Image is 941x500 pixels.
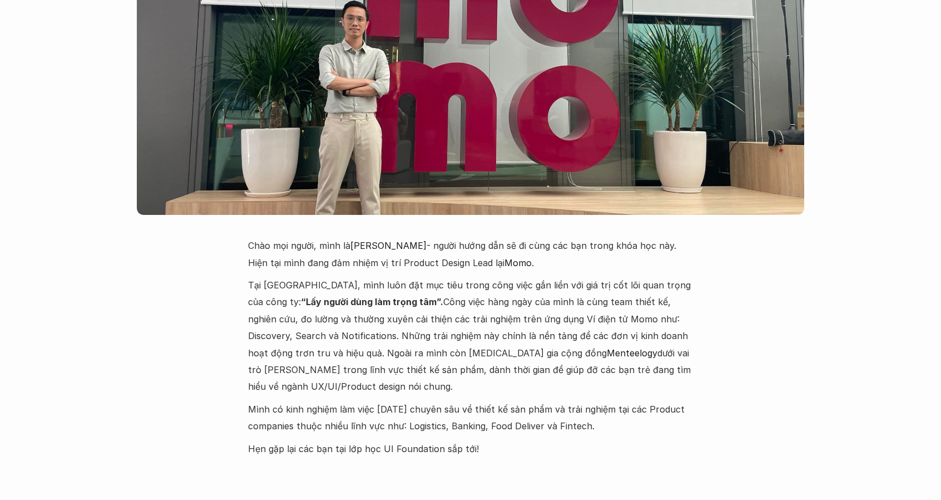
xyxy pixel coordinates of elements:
[350,240,427,251] a: [PERSON_NAME]
[248,277,693,395] p: Tại [GEOGRAPHIC_DATA], mình luôn đặt mục tiêu trong công việc gắn liền với giá trị cốt lõi quan t...
[248,401,693,435] p: Mình có kinh nghiệm làm việc [DATE] chuyên sâu về thiết kế sản phẩm và trải nghiệm tại các Produc...
[607,347,657,359] a: Menteelogy
[301,296,443,307] strong: “Lấy người dùng làm trọng tâm”.
[504,257,532,268] a: Momo
[248,237,693,271] p: Chào mọi người, mình là - người hướng dẫn sẽ đi cùng các bạn trong khóa học này. Hiện tại mình đa...
[248,440,693,457] p: Hẹn gặp lại các bạn tại lớp học UI Foundation sắp tới!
